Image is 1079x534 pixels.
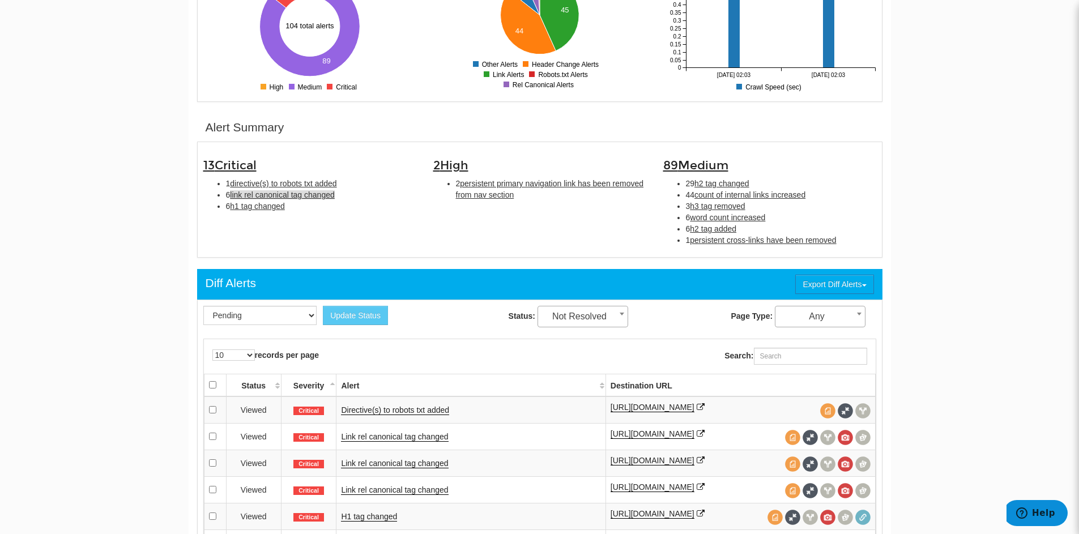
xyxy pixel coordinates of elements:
[206,275,256,292] div: Diff Alerts
[509,311,535,321] strong: Status:
[611,429,694,439] a: [URL][DOMAIN_NAME]
[855,456,871,472] span: Compare screenshots
[293,486,324,495] span: Critical
[538,306,628,327] span: Not Resolved
[206,119,284,136] div: Alert Summary
[226,503,281,529] td: Viewed
[226,374,281,396] th: Status: activate to sort column ascending
[670,10,681,16] tspan: 0.35
[226,396,281,424] td: Viewed
[226,200,416,212] li: 6
[673,2,681,8] tspan: 0.4
[212,349,255,361] select: records per page
[670,57,681,63] tspan: 0.05
[838,403,853,418] span: Full Source Diff
[855,430,871,445] span: Compare screenshots
[212,349,319,361] label: records per page
[673,18,681,24] tspan: 0.3
[686,189,876,200] li: 44
[341,405,449,415] a: Directive(s) to robots txt added
[440,158,468,173] span: High
[724,348,867,365] label: Search:
[686,200,876,212] li: 3
[820,483,835,498] span: View headers
[226,476,281,503] td: Viewed
[456,178,646,200] li: 2
[341,485,448,495] a: Link rel canonical tag changed
[230,190,334,199] span: link rel canonical tag changed
[226,178,416,189] li: 1
[226,189,416,200] li: 6
[611,403,694,412] a: [URL][DOMAIN_NAME]
[838,510,853,525] span: Compare screenshots
[293,407,324,416] span: Critical
[456,179,644,199] span: persistent primary navigation link has been removed from nav section
[690,213,765,222] span: word count increased
[670,41,681,48] tspan: 0.15
[785,510,800,525] span: Full Source Diff
[226,423,281,450] td: Viewed
[731,311,773,321] strong: Page Type:
[281,374,336,396] th: Severity: activate to sort column descending
[694,190,805,199] span: count of internal links increased
[673,33,681,40] tspan: 0.2
[285,22,334,30] text: 104 total alerts
[820,510,835,525] span: View screenshot
[803,483,818,498] span: Full Source Diff
[605,374,875,396] th: Destination URL
[775,306,865,327] span: Any
[226,450,281,476] td: Viewed
[611,456,694,465] a: [URL][DOMAIN_NAME]
[838,456,853,472] span: View screenshot
[677,65,681,71] tspan: 0
[803,430,818,445] span: Full Source Diff
[686,223,876,234] li: 6
[203,158,257,173] span: 13
[293,460,324,469] span: Critical
[215,158,257,173] span: Critical
[690,236,836,245] span: persistent cross-links have been removed
[686,178,876,189] li: 29
[694,179,749,188] span: h2 tag changed
[433,158,468,173] span: 2
[230,179,336,188] span: directive(s) to robots txt added
[673,49,681,55] tspan: 0.1
[838,483,853,498] span: View screenshot
[811,72,845,78] tspan: [DATE] 02:03
[838,430,853,445] span: View screenshot
[855,483,871,498] span: Compare screenshots
[670,25,681,32] tspan: 0.25
[686,234,876,246] li: 1
[341,459,448,468] a: Link rel canonical tag changed
[803,456,818,472] span: Full Source Diff
[690,202,745,211] span: h3 tag removed
[775,309,865,324] span: Any
[767,510,783,525] span: View source
[293,433,324,442] span: Critical
[820,456,835,472] span: View headers
[855,403,871,418] span: View headers
[717,72,750,78] tspan: [DATE] 02:03
[820,430,835,445] span: View headers
[611,482,694,492] a: [URL][DOMAIN_NAME]
[341,512,397,522] a: H1 tag changed
[785,456,800,472] span: View source
[663,158,728,173] span: 89
[803,510,818,525] span: View headers
[1007,500,1068,528] iframe: Opens a widget where you can find more information
[855,510,871,525] span: Redirect chain
[785,430,800,445] span: View source
[820,403,835,418] span: View source
[690,224,736,233] span: h2 tag added
[323,306,388,325] button: Update Status
[293,513,324,522] span: Critical
[754,348,867,365] input: Search:
[538,309,628,324] span: Not Resolved
[336,374,605,396] th: Alert: activate to sort column ascending
[678,158,728,173] span: Medium
[795,275,873,294] button: Export Diff Alerts
[230,202,285,211] span: h1 tag changed
[686,212,876,223] li: 6
[611,509,694,519] a: [URL][DOMAIN_NAME]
